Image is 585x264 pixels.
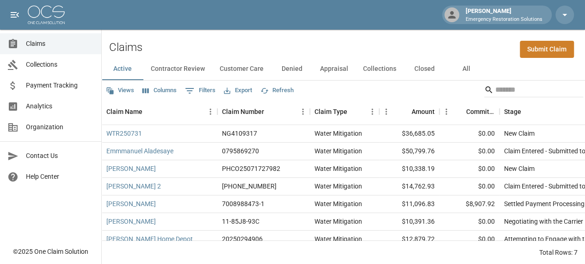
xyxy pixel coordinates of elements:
div: $12,879.72 [379,231,439,248]
div: 11-85J8-93C [222,217,259,226]
div: $0.00 [439,213,499,231]
div: $0.00 [439,143,499,160]
div: © 2025 One Claim Solution [13,247,88,256]
button: Menu [365,105,379,119]
div: $0.00 [439,160,499,178]
div: [PERSON_NAME] [462,6,546,23]
div: New Claim [504,129,535,138]
img: ocs-logo-white-transparent.png [28,6,65,24]
button: Select columns [140,83,179,98]
div: $11,096.83 [379,195,439,213]
button: Sort [521,105,534,118]
button: Export [222,83,254,98]
button: Contractor Review [143,58,212,80]
button: Refresh [258,83,296,98]
span: Help Center [26,172,94,182]
div: $0.00 [439,231,499,248]
button: Menu [379,105,393,119]
p: Emergency Restoration Solutions [466,16,542,24]
div: Water Mitigation [314,199,362,208]
div: $0.00 [439,125,499,143]
span: Payment Tracking [26,81,94,90]
a: [PERSON_NAME] [106,217,156,226]
div: $0.00 [439,178,499,195]
div: Claim Type [314,99,347,125]
button: Show filters [183,83,218,98]
button: Sort [399,105,412,118]
button: Active [102,58,143,80]
button: Sort [264,105,277,118]
div: Water Mitigation [314,146,362,156]
button: Menu [439,105,453,119]
span: Organization [26,122,94,132]
div: Committed Amount [439,99,499,125]
div: 20250294906 [222,234,263,244]
button: Customer Care [212,58,271,80]
span: Claims [26,39,94,49]
button: Closed [404,58,445,80]
div: dynamic tabs [102,58,585,80]
button: Views [104,83,136,98]
div: $36,685.05 [379,125,439,143]
span: Analytics [26,101,94,111]
div: Water Mitigation [314,129,362,138]
button: open drawer [6,6,24,24]
div: 300-0410183-2025 [222,182,277,191]
div: 7008988473-1 [222,199,265,208]
a: [PERSON_NAME] Home Depot [106,234,193,244]
div: $8,907.92 [439,195,499,213]
div: Committed Amount [466,99,495,125]
div: Water Mitigation [314,182,362,191]
a: [PERSON_NAME] [106,199,156,208]
button: Menu [296,105,310,119]
button: Appraisal [313,58,356,80]
button: Sort [142,105,155,118]
h2: Claims [109,41,142,54]
a: [PERSON_NAME] 2 [106,182,161,191]
a: Emmmanuel Aladesaye [106,146,173,156]
div: Claim Name [106,99,142,125]
div: Claim Name [102,99,217,125]
span: Contact Us [26,151,94,161]
button: Denied [271,58,313,80]
div: Amount [412,99,435,125]
div: Claim Type [310,99,379,125]
button: Collections [356,58,404,80]
a: WTR250731 [106,129,142,138]
div: PHCO25071727982 [222,164,280,173]
div: Negotiating with the Carrier [504,217,583,226]
div: $10,338.19 [379,160,439,178]
div: Amount [379,99,439,125]
div: $10,391.36 [379,213,439,231]
div: Total Rows: 7 [539,248,578,257]
div: Water Mitigation [314,217,362,226]
div: $50,799.76 [379,143,439,160]
div: Stage [504,99,521,125]
button: Menu [203,105,217,119]
button: Sort [453,105,466,118]
div: Settled Payment Processing [504,199,585,208]
div: New Claim [504,164,535,173]
div: Water Mitigation [314,164,362,173]
a: Submit Claim [520,41,574,58]
a: [PERSON_NAME] [106,164,156,173]
button: All [445,58,487,80]
div: $14,762.93 [379,178,439,195]
div: Claim Number [222,99,264,125]
div: Water Mitigation [314,234,362,244]
div: Search [484,82,583,99]
div: 0795869270 [222,146,259,156]
div: Claim Number [217,99,310,125]
div: NG4109317 [222,129,257,138]
span: Collections [26,60,94,69]
button: Sort [347,105,360,118]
